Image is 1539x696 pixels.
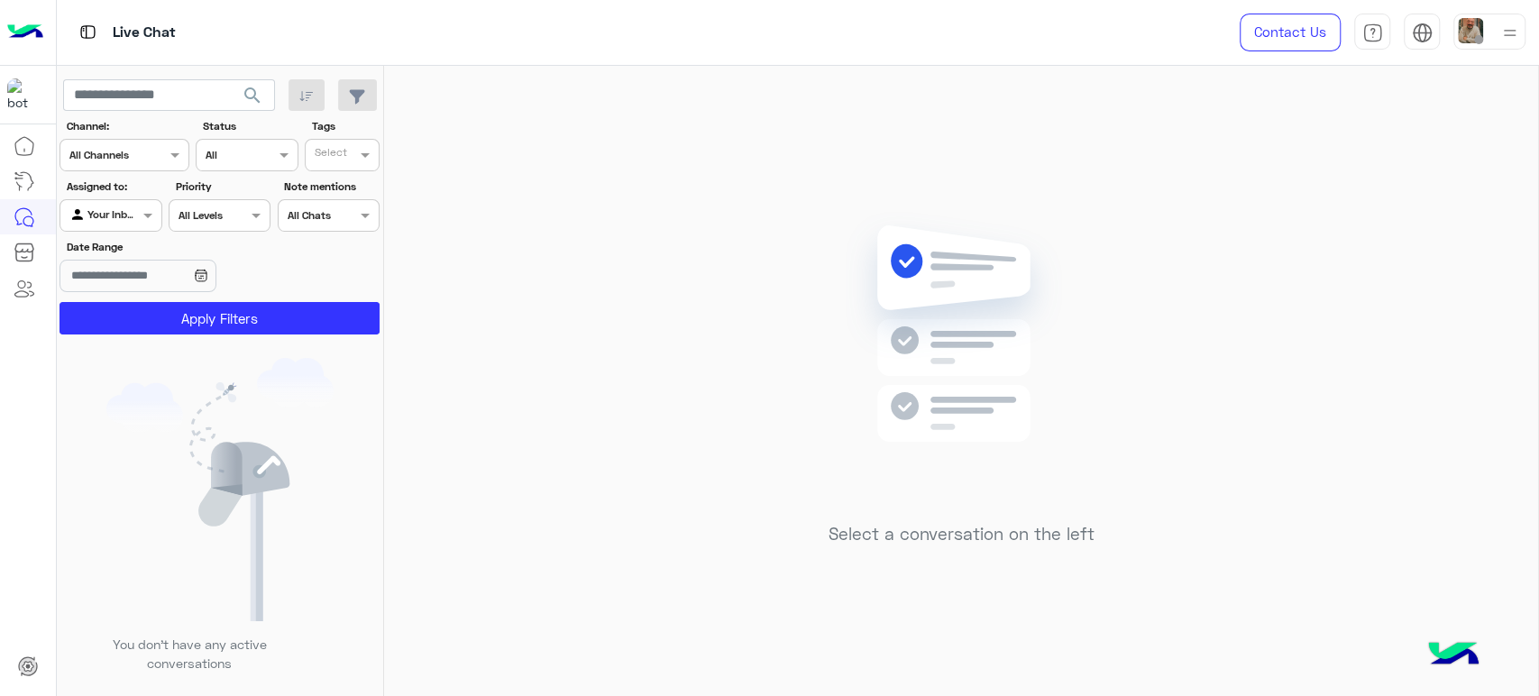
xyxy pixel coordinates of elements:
[106,358,334,621] img: empty users
[7,14,43,51] img: Logo
[7,78,40,111] img: 1403182699927242
[67,179,160,195] label: Assigned to:
[1422,624,1485,687] img: hulul-logo.png
[113,21,176,45] p: Live Chat
[231,79,275,118] button: search
[60,302,380,334] button: Apply Filters
[98,635,280,673] p: You don’t have any active conversations
[67,239,269,255] label: Date Range
[284,179,377,195] label: Note mentions
[1412,23,1433,43] img: tab
[1354,14,1390,51] a: tab
[1362,23,1383,43] img: tab
[829,524,1095,545] h5: Select a conversation on the left
[1240,14,1341,51] a: Contact Us
[203,118,296,134] label: Status
[242,85,263,106] span: search
[312,118,378,134] label: Tags
[176,179,269,195] label: Priority
[77,21,99,43] img: tab
[831,211,1092,510] img: no messages
[312,144,347,165] div: Select
[1498,22,1521,44] img: profile
[67,118,188,134] label: Channel:
[1458,18,1483,43] img: userImage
